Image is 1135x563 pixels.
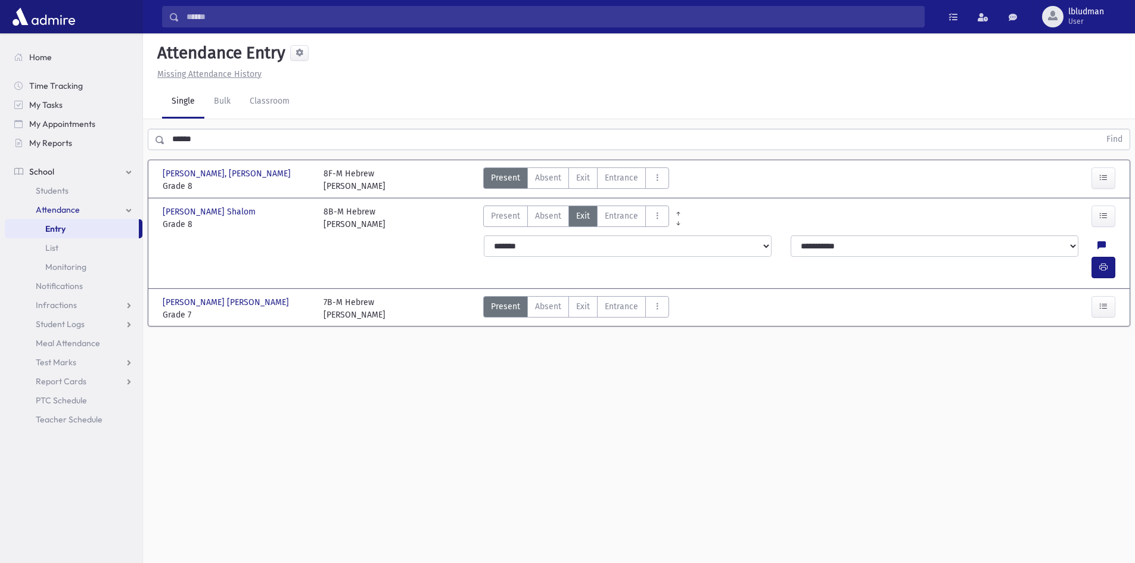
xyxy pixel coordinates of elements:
span: [PERSON_NAME] [PERSON_NAME] [163,296,291,309]
span: Student Logs [36,319,85,329]
span: Grade 7 [163,309,312,321]
span: My Appointments [29,119,95,129]
div: 8F-M Hebrew [PERSON_NAME] [324,167,385,192]
div: 7B-M Hebrew [PERSON_NAME] [324,296,385,321]
span: Present [491,210,520,222]
a: Single [162,85,204,119]
div: AttTypes [483,296,669,321]
a: List [5,238,142,257]
span: Home [29,52,52,63]
span: Entrance [605,300,638,313]
a: Test Marks [5,353,142,372]
span: Monitoring [45,262,86,272]
a: Report Cards [5,372,142,391]
span: Absent [535,172,561,184]
u: Missing Attendance History [157,69,262,79]
span: Entrance [605,210,638,222]
a: Missing Attendance History [153,69,262,79]
a: Meal Attendance [5,334,142,353]
a: My Reports [5,133,142,153]
span: Grade 8 [163,218,312,231]
span: Grade 8 [163,180,312,192]
span: Present [491,300,520,313]
a: Bulk [204,85,240,119]
span: Absent [535,210,561,222]
span: School [29,166,54,177]
span: Exit [576,210,590,222]
span: Test Marks [36,357,76,368]
span: Teacher Schedule [36,414,102,425]
span: [PERSON_NAME] Shalom [163,206,258,218]
span: Exit [576,300,590,313]
button: Find [1099,129,1130,150]
a: Teacher Schedule [5,410,142,429]
span: User [1068,17,1104,26]
a: Classroom [240,85,299,119]
a: Entry [5,219,139,238]
a: PTC Schedule [5,391,142,410]
a: Infractions [5,296,142,315]
span: Time Tracking [29,80,83,91]
a: Time Tracking [5,76,142,95]
a: Home [5,48,142,67]
span: Infractions [36,300,77,310]
span: Notifications [36,281,83,291]
a: Monitoring [5,257,142,276]
span: Attendance [36,204,80,215]
span: Report Cards [36,376,86,387]
span: Entry [45,223,66,234]
span: Meal Attendance [36,338,100,349]
span: My Tasks [29,99,63,110]
div: 8B-M Hebrew [PERSON_NAME] [324,206,385,231]
a: Notifications [5,276,142,296]
span: Absent [535,300,561,313]
a: Attendance [5,200,142,219]
span: [PERSON_NAME], [PERSON_NAME] [163,167,293,180]
span: Entrance [605,172,638,184]
a: My Appointments [5,114,142,133]
span: lbludman [1068,7,1104,17]
a: School [5,162,142,181]
a: Students [5,181,142,200]
img: AdmirePro [10,5,78,29]
h5: Attendance Entry [153,43,285,63]
span: Exit [576,172,590,184]
input: Search [179,6,924,27]
div: AttTypes [483,206,669,231]
span: Present [491,172,520,184]
span: My Reports [29,138,72,148]
span: Students [36,185,69,196]
span: PTC Schedule [36,395,87,406]
a: Student Logs [5,315,142,334]
a: My Tasks [5,95,142,114]
span: List [45,242,58,253]
div: AttTypes [483,167,669,192]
